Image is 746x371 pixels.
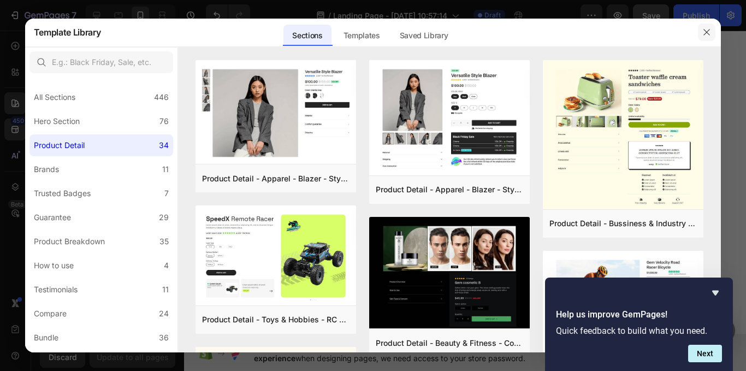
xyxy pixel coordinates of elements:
div: 76 [159,115,169,128]
div: Product Detail [34,139,85,152]
div: Help us improve GemPages! [556,286,722,362]
button: Next question [688,345,722,362]
div: Saved Library [391,25,457,46]
h2: Template Library [34,18,101,46]
p: Quick feedback to build what you need. [556,326,722,336]
img: pd16.png [369,60,530,178]
div: 34 [159,139,169,152]
div: 36 [159,331,169,344]
img: pr12.png [369,217,530,331]
button: Hide survey [709,286,722,299]
div: Trusted Badges [34,187,91,200]
div: Hero Section [34,115,80,128]
div: 11 [162,163,169,176]
img: pd19.png [196,60,356,166]
strong: 30-Second Anxiety Relief — See for Yourself! [4,104,167,113]
div: 35 [159,235,169,248]
div: Testimonials [34,283,78,296]
div: 7 [164,187,169,200]
div: How to use [34,259,74,272]
div: Product Detail - Beauty & Fitness - Cosmetic - Style 17 [376,337,523,350]
div: Product Breakdown [34,235,105,248]
input: E.g.: Black Friday, Sale, etc. [29,51,173,73]
div: Product Detail - Apparel - Blazer - Style 14 [202,172,350,185]
div: 24 [159,307,169,320]
div: Brands [34,163,59,176]
div: Guarantee [34,211,71,224]
div: Drop element here [80,225,138,234]
div: 11 [162,283,169,296]
img: pd33.png [543,60,703,211]
p: Button [13,158,35,172]
div: All Sections [34,91,75,104]
div: Bundle [34,331,58,344]
div: Sections [283,25,331,46]
div: Templates [335,25,389,46]
img: pd30.png [196,205,356,308]
span: Add section [9,279,61,291]
div: Product Detail - Apparel - Blazer - Style 11 [376,183,523,196]
div: Compare [34,307,67,320]
div: 29 [159,211,169,224]
div: Product Detail - Bussiness & Industry - Toaster - Style 33 [549,217,697,230]
div: 446 [154,91,169,104]
div: Product Detail - Toys & Hobbies - RC Car - Style 30 [202,313,350,326]
p: " " [1,102,204,115]
h2: Help us improve GemPages! [556,308,722,321]
div: 4 [164,259,169,272]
